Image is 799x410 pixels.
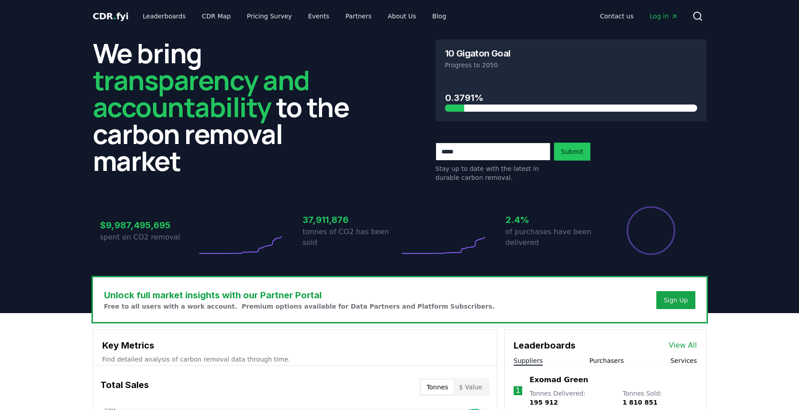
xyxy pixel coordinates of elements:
h3: 37,911,876 [303,213,400,227]
h3: $9,987,495,695 [100,218,197,232]
button: $ Value [454,380,488,394]
a: Pricing Survey [240,8,299,24]
span: . [113,11,116,22]
button: Tonnes [421,380,454,394]
nav: Main [135,8,453,24]
h3: Unlock full market insights with our Partner Portal [104,288,495,302]
p: Free to all users with a work account. Premium options available for Data Partners and Platform S... [104,302,495,311]
p: Tonnes Delivered : [529,389,613,407]
p: Find detailed analysis of carbon removal data through time. [102,355,488,364]
h3: 10 Gigaton Goal [445,49,511,58]
a: Contact us [593,8,641,24]
a: Sign Up [664,296,688,305]
p: tonnes of CO2 has been sold [303,227,400,248]
a: CDR Map [195,8,238,24]
span: transparency and accountability [93,61,310,125]
p: 1 [516,385,520,396]
button: Services [670,356,697,365]
h2: We bring to the carbon removal market [93,39,364,174]
button: Sign Up [656,291,695,309]
a: Blog [425,8,454,24]
h3: Leaderboards [514,339,576,352]
p: Tonnes Sold : [623,389,697,407]
h3: 0.3791% [445,91,697,105]
span: Log in [650,12,677,21]
a: Log in [642,8,685,24]
a: Events [301,8,336,24]
button: Purchasers [589,356,624,365]
span: CDR fyi [93,11,129,22]
a: Partners [338,8,379,24]
p: of purchases have been delivered [506,227,603,248]
h3: Total Sales [100,378,149,396]
a: About Us [380,8,423,24]
p: Progress to 2050 [445,61,697,70]
div: Percentage of sales delivered [626,205,676,256]
p: Stay up to date with the latest in durable carbon removal. [436,164,550,182]
span: 1 810 851 [623,399,658,406]
span: 195 912 [529,399,558,406]
a: CDR.fyi [93,10,129,22]
button: Suppliers [514,356,543,365]
p: spent on CO2 removal [100,232,197,243]
a: Leaderboards [135,8,193,24]
a: Exomad Green [529,375,588,385]
button: Submit [554,143,591,161]
h3: 2.4% [506,213,603,227]
nav: Main [593,8,685,24]
h3: Key Metrics [102,339,488,352]
a: View All [669,340,697,351]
